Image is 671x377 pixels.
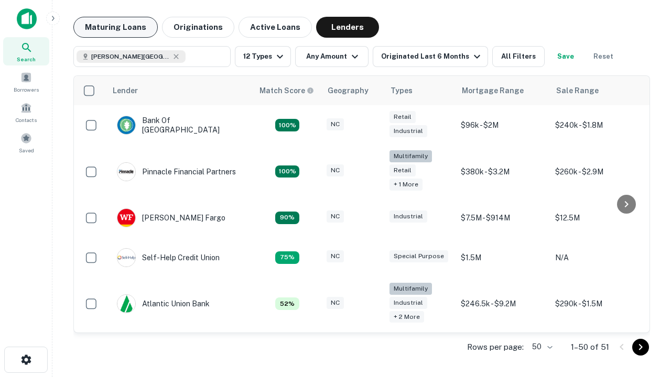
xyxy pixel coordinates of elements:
[550,105,644,145] td: $240k - $1.8M
[16,116,37,124] span: Contacts
[373,46,488,67] button: Originated Last 6 Months
[162,17,234,38] button: Originations
[462,84,524,97] div: Mortgage Range
[456,76,550,105] th: Mortgage Range
[117,163,135,181] img: picture
[17,8,37,29] img: capitalize-icon.png
[3,37,49,65] a: Search
[556,84,599,97] div: Sale Range
[275,212,299,224] div: Matching Properties: 12, hasApolloMatch: undefined
[73,17,158,38] button: Maturing Loans
[117,116,135,134] img: picture
[321,76,384,105] th: Geography
[91,52,170,61] span: [PERSON_NAME][GEOGRAPHIC_DATA], [GEOGRAPHIC_DATA]
[456,278,550,330] td: $246.5k - $9.2M
[275,251,299,264] div: Matching Properties: 10, hasApolloMatch: undefined
[456,145,550,198] td: $380k - $3.2M
[327,250,344,262] div: NC
[587,46,620,67] button: Reset
[275,165,299,178] div: Matching Properties: 24, hasApolloMatch: undefined
[19,146,34,154] span: Saved
[328,84,369,97] div: Geography
[550,145,644,198] td: $260k - $2.9M
[389,150,432,162] div: Multifamily
[275,297,299,310] div: Matching Properties: 7, hasApolloMatch: undefined
[492,46,545,67] button: All Filters
[3,128,49,157] a: Saved
[235,46,291,67] button: 12 Types
[295,46,369,67] button: Any Amount
[117,294,210,313] div: Atlantic Union Bank
[389,250,448,262] div: Special Purpose
[389,111,416,123] div: Retail
[117,209,135,227] img: picture
[253,76,321,105] th: Capitalize uses an advanced AI algorithm to match your search with the best lender. The match sco...
[550,278,644,330] td: $290k - $1.5M
[113,84,138,97] div: Lender
[381,50,483,63] div: Originated Last 6 Months
[327,210,344,223] div: NC
[456,198,550,238] td: $7.5M - $914M
[391,84,413,97] div: Types
[528,339,554,354] div: 50
[550,76,644,105] th: Sale Range
[389,210,427,223] div: Industrial
[327,297,344,309] div: NC
[117,295,135,313] img: picture
[550,198,644,238] td: $12.5M
[117,248,220,267] div: Self-help Credit Union
[106,76,253,105] th: Lender
[117,116,243,135] div: Bank Of [GEOGRAPHIC_DATA]
[275,119,299,131] div: Matching Properties: 14, hasApolloMatch: undefined
[327,118,344,130] div: NC
[259,85,312,96] h6: Match Score
[259,85,314,96] div: Capitalize uses an advanced AI algorithm to match your search with the best lender. The match sco...
[632,339,649,356] button: Go to next page
[117,249,135,267] img: picture
[389,297,427,309] div: Industrial
[3,98,49,126] a: Contacts
[316,17,379,38] button: Lenders
[389,311,424,323] div: + 2 more
[14,85,39,94] span: Borrowers
[327,164,344,176] div: NC
[549,46,582,67] button: Save your search to get updates of matches that match your search criteria.
[17,55,36,63] span: Search
[467,341,524,353] p: Rows per page:
[456,238,550,278] td: $1.5M
[3,68,49,96] a: Borrowers
[389,125,427,137] div: Industrial
[389,283,432,295] div: Multifamily
[619,293,671,343] iframe: Chat Widget
[456,105,550,145] td: $96k - $2M
[117,162,236,181] div: Pinnacle Financial Partners
[550,238,644,278] td: N/A
[117,208,225,227] div: [PERSON_NAME] Fargo
[389,164,416,176] div: Retail
[384,76,456,105] th: Types
[571,341,609,353] p: 1–50 of 51
[389,179,423,191] div: + 1 more
[239,17,312,38] button: Active Loans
